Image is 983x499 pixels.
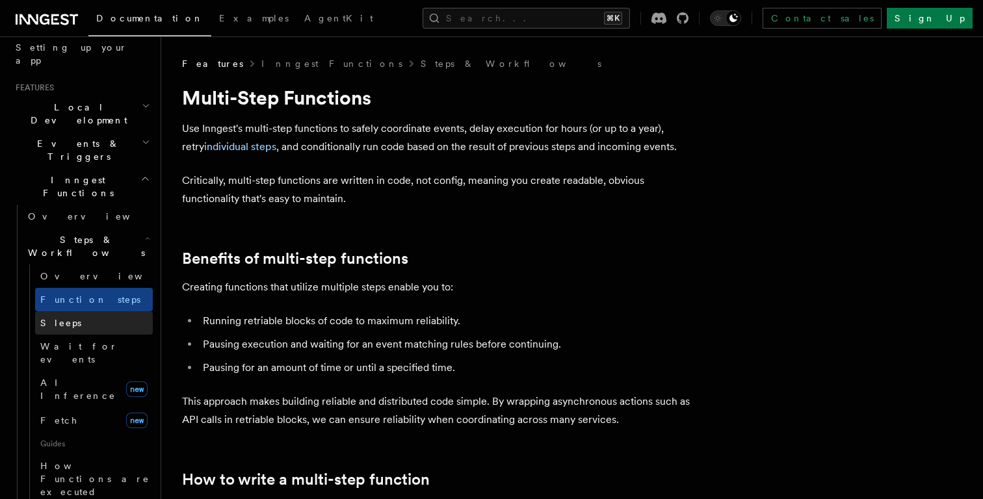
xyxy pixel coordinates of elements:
[35,288,153,311] a: Function steps
[35,335,153,371] a: Wait for events
[421,57,601,70] a: Steps & Workflows
[423,8,630,29] button: Search...⌘K
[199,359,702,377] li: Pausing for an amount of time or until a specified time.
[10,173,140,199] span: Inngest Functions
[204,140,276,153] a: individual steps
[710,10,741,26] button: Toggle dark mode
[88,4,211,36] a: Documentation
[604,12,622,25] kbd: ⌘K
[10,101,142,127] span: Local Development
[199,312,702,330] li: Running retriable blocks of code to maximum reliability.
[23,233,145,259] span: Steps & Workflows
[182,172,702,208] p: Critically, multi-step functions are written in code, not config, meaning you create readable, ob...
[261,57,402,70] a: Inngest Functions
[182,57,243,70] span: Features
[35,311,153,335] a: Sleeps
[23,205,153,228] a: Overview
[126,381,148,397] span: new
[182,392,702,429] p: This approach makes building reliable and distributed code simple. By wrapping asynchronous actio...
[10,137,142,163] span: Events & Triggers
[10,132,153,168] button: Events & Triggers
[96,13,203,23] span: Documentation
[35,264,153,288] a: Overview
[10,36,153,72] a: Setting up your app
[23,228,153,264] button: Steps & Workflows
[182,278,702,296] p: Creating functions that utilize multiple steps enable you to:
[304,13,373,23] span: AgentKit
[211,4,296,35] a: Examples
[182,120,702,156] p: Use Inngest's multi-step functions to safely coordinate events, delay execution for hours (or up ...
[10,168,153,205] button: Inngest Functions
[296,4,381,35] a: AgentKit
[40,415,78,426] span: Fetch
[16,42,127,66] span: Setting up your app
[40,341,118,365] span: Wait for events
[199,335,702,353] li: Pausing execution and waiting for an event matching rules before continuing.
[40,377,116,401] span: AI Inference
[10,96,153,132] button: Local Development
[35,433,153,454] span: Guides
[887,8,973,29] a: Sign Up
[10,83,54,93] span: Features
[182,86,702,109] h1: Multi-Step Functions
[35,407,153,433] a: Fetchnew
[219,13,289,23] span: Examples
[40,294,140,305] span: Function steps
[40,461,150,497] span: How Functions are executed
[28,211,162,222] span: Overview
[763,8,882,29] a: Contact sales
[35,371,153,407] a: AI Inferencenew
[40,318,81,328] span: Sleeps
[182,249,408,268] a: Benefits of multi-step functions
[182,470,430,489] a: How to write a multi-step function
[126,413,148,428] span: new
[40,271,174,281] span: Overview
